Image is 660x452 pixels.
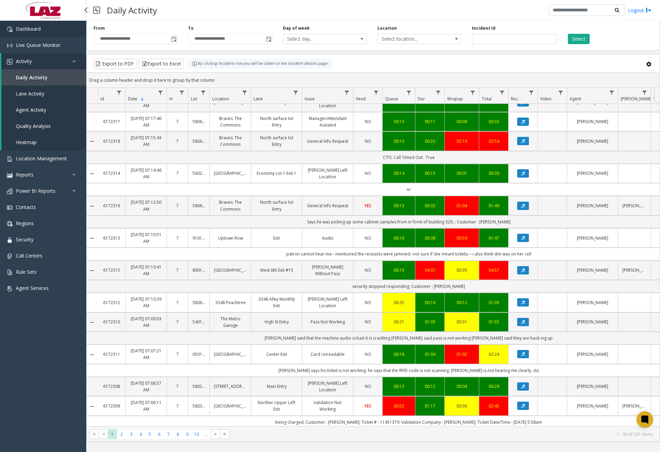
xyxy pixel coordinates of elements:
a: Collapse Details [87,352,98,358]
a: 00:13 [387,383,411,390]
img: 'icon' [7,286,12,291]
a: [DATE] 07:12:50 AM [130,199,162,212]
img: infoIcon.svg [192,61,197,67]
a: Center Exit [255,351,298,358]
span: Go to the last page [220,429,229,439]
span: NO [365,119,371,124]
a: 00:31 [449,319,475,325]
img: 'icon' [7,221,12,227]
a: Lane Activity [1,86,86,102]
a: North surface lot Entry [255,199,298,212]
a: Total Filter Menu [498,88,507,97]
a: NO [357,170,378,177]
a: 6172311 [102,351,121,358]
a: Braves: The Commons [214,115,247,128]
span: NO [365,235,371,241]
a: 00:12 [449,299,475,306]
a: NO [357,267,378,273]
a: 01:17 [420,403,440,409]
a: 02:45 [483,403,504,409]
a: [DATE] 07:06:57 AM [130,380,162,393]
a: 01:02 [449,351,475,358]
label: Incident Id [472,25,495,31]
span: Page 6 [155,430,164,439]
a: 00:32 [420,202,440,209]
a: NO [357,235,378,241]
a: 00:01 [449,170,475,177]
a: Card Unreadable [306,351,349,358]
div: 00:04 [449,383,475,390]
span: NO [365,383,371,389]
img: 'icon' [7,43,12,48]
a: 00:22 [420,138,440,144]
a: The Metro Garage [214,315,247,329]
a: 6172308 [102,383,121,390]
span: Page 7 [164,430,173,439]
a: Rec. Filter Menu [527,88,536,97]
div: 01:47 [483,235,504,241]
a: 7 [171,403,184,409]
span: Page 3 [127,430,136,439]
a: 7 [171,267,184,273]
a: Economy Lot 1 Exit 1 [255,170,298,177]
a: NO [357,383,378,390]
a: 01:49 [483,202,504,209]
a: 00:38 [420,235,440,241]
a: 00:52 [387,403,411,409]
div: 00:30 [483,170,504,177]
a: 00:11 [420,118,440,125]
span: Lane Activity [16,90,44,97]
a: 00:29 [483,383,504,390]
a: [PERSON_NAME] [571,118,614,125]
label: Day of week [283,25,310,31]
span: Toggle popup [265,34,272,44]
h3: Daily Activity [104,2,160,19]
a: Pass Not Working [306,319,349,325]
a: Collapse Details [87,203,98,209]
a: 00:35 [449,267,475,273]
span: Agent Activity [16,107,46,113]
span: Dashboard [16,26,41,32]
span: Live Queue Monitor [16,42,60,48]
img: 'icon' [7,172,12,178]
a: [PERSON_NAME] [622,267,647,273]
a: 6172310 [102,319,121,325]
div: 01:04 [420,351,440,358]
div: 00:15 [420,170,440,177]
a: 7 [171,118,184,125]
a: [PERSON_NAME] Left Location [306,167,349,180]
a: 01:04 [449,202,475,209]
a: [PERSON_NAME] Without Pass [306,264,349,277]
a: [GEOGRAPHIC_DATA] [214,267,247,273]
a: 00:59 [449,235,475,241]
a: 6172314 [102,170,121,177]
span: Rule Sets [16,269,37,275]
span: Power BI Reports [16,188,56,194]
span: Page 10 [192,430,201,439]
button: Select [568,34,590,44]
span: Go to the next page [211,429,220,439]
a: 00:10 [387,235,411,241]
a: 00:33 [483,118,504,125]
button: Export to PDF [93,59,137,69]
a: 580666 [193,118,205,125]
button: Export to Excel [139,59,184,69]
a: 6172316 [102,202,121,209]
a: [DATE] 07:09:03 AM [130,315,162,329]
span: Page 9 [183,430,192,439]
a: 580298 [193,383,205,390]
span: Select location... [378,34,445,44]
div: 02:19 [449,138,475,144]
a: 7 [171,383,184,390]
div: 00:14 [387,170,411,177]
a: [PERSON_NAME] [571,267,614,273]
span: Quality Analysis [16,123,51,129]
